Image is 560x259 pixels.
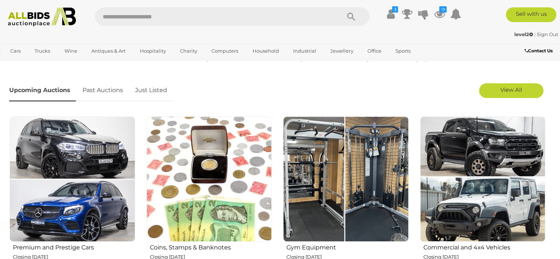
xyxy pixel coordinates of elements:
[77,80,128,101] a: Past Auctions
[30,45,55,57] a: Trucks
[506,7,556,22] a: Sell with us
[434,7,445,21] a: 19
[150,242,272,251] h2: Coins, Stamps & Banknotes
[514,31,533,37] strong: level2
[500,86,522,93] span: View All
[207,45,243,57] a: Computers
[325,45,358,57] a: Jewellery
[4,7,80,27] img: Allbids.com.au
[514,31,534,37] a: level2
[10,116,135,242] img: Premium and Prestige Cars
[423,242,546,251] h2: Commercial and 4x4 Vehicles
[534,31,536,37] span: |
[6,45,25,57] a: Cars
[537,31,558,37] a: Sign Out
[87,45,130,57] a: Antiques & Art
[135,45,171,57] a: Hospitality
[283,116,409,242] img: Gym Equipment
[13,242,135,251] h2: Premium and Prestige Cars
[391,45,415,57] a: Sports
[380,56,393,62] strong: Wine
[147,116,272,242] img: Coins, Stamps & Banknotes
[525,47,554,55] a: Contact Us
[248,45,284,57] a: Household
[525,48,553,53] b: Contact Us
[333,7,370,26] button: Search
[334,56,345,62] strong: Cars
[286,242,409,251] h2: Gym Equipment
[439,6,447,13] i: 19
[363,45,386,57] a: Office
[346,56,370,62] strong: Jewellery
[479,83,543,98] a: View All
[60,45,82,57] a: Wine
[175,45,202,57] a: Charity
[288,45,321,57] a: Industrial
[392,6,398,13] i: $
[385,7,396,21] a: $
[420,116,546,242] img: Commercial and 4x4 Vehicles
[130,80,173,101] a: Just Listed
[9,80,76,101] a: Upcoming Auctions
[6,57,67,69] a: [GEOGRAPHIC_DATA]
